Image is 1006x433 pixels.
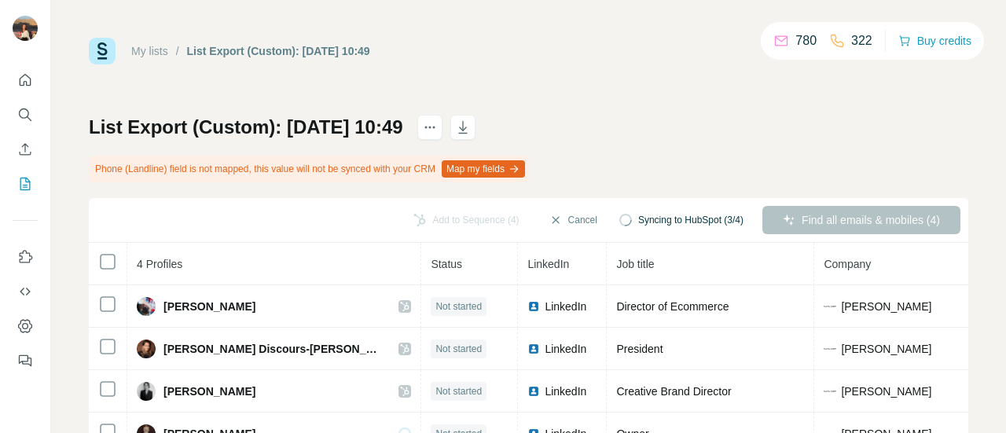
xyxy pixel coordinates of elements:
[13,66,38,94] button: Quick start
[545,383,586,399] span: LinkedIn
[89,38,116,64] img: Surfe Logo
[527,300,540,313] img: LinkedIn logo
[538,206,608,234] button: Cancel
[176,43,179,59] li: /
[163,341,383,357] span: [PERSON_NAME] Discours-[PERSON_NAME]
[13,16,38,41] img: Avatar
[824,258,871,270] span: Company
[435,384,482,398] span: Not started
[13,277,38,306] button: Use Surfe API
[137,382,156,401] img: Avatar
[13,347,38,375] button: Feedback
[137,339,156,358] img: Avatar
[616,385,731,398] span: Creative Brand Director
[163,383,255,399] span: [PERSON_NAME]
[163,299,255,314] span: [PERSON_NAME]
[616,343,663,355] span: President
[435,342,482,356] span: Not started
[795,31,817,50] p: 780
[841,299,931,314] span: [PERSON_NAME]
[527,385,540,398] img: LinkedIn logo
[851,31,872,50] p: 322
[13,170,38,198] button: My lists
[616,300,729,313] span: Director of Ecommerce
[187,43,370,59] div: List Export (Custom): [DATE] 10:49
[824,385,836,398] img: company-logo
[417,115,442,140] button: actions
[89,115,403,140] h1: List Export (Custom): [DATE] 10:49
[13,135,38,163] button: Enrich CSV
[824,300,836,313] img: company-logo
[616,258,654,270] span: Job title
[131,45,168,57] a: My lists
[824,343,836,355] img: company-logo
[527,343,540,355] img: LinkedIn logo
[13,243,38,271] button: Use Surfe on LinkedIn
[841,383,931,399] span: [PERSON_NAME]
[527,258,569,270] span: LinkedIn
[638,213,743,227] span: Syncing to HubSpot (3/4)
[898,30,971,52] button: Buy credits
[841,341,931,357] span: [PERSON_NAME]
[137,297,156,316] img: Avatar
[442,160,525,178] button: Map my fields
[431,258,462,270] span: Status
[137,258,182,270] span: 4 Profiles
[13,101,38,129] button: Search
[545,299,586,314] span: LinkedIn
[545,341,586,357] span: LinkedIn
[89,156,528,182] div: Phone (Landline) field is not mapped, this value will not be synced with your CRM
[435,299,482,314] span: Not started
[13,312,38,340] button: Dashboard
